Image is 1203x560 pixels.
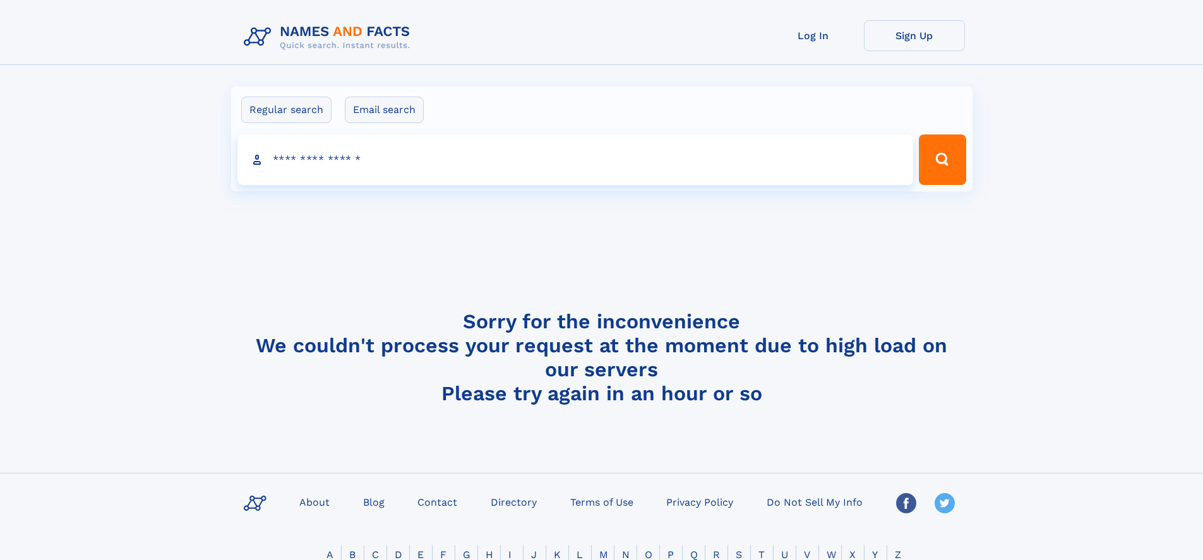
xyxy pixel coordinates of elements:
a: About [294,492,335,511]
a: Log In [763,20,864,51]
a: Directory [486,492,542,511]
label: Regular search [241,97,332,123]
a: Contact [412,492,462,511]
h4: Sorry for the inconvenience We couldn't process your request at the moment due to high load on ou... [239,309,965,405]
img: Facebook [896,493,916,513]
input: search input [237,134,914,185]
button: Search Button [919,134,966,185]
img: Logo Names and Facts [239,20,421,54]
a: Privacy Policy [661,492,738,511]
label: Email search [345,97,424,123]
a: Blog [358,492,390,511]
img: Twitter [935,493,955,513]
a: Terms of Use [565,492,638,511]
a: Do Not Sell My Info [762,492,868,511]
a: Sign Up [864,20,965,51]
